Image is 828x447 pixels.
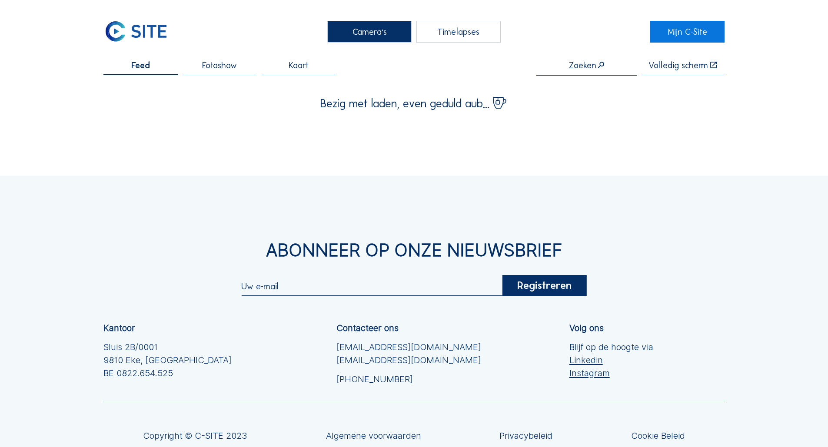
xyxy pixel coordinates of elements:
a: [EMAIL_ADDRESS][DOMAIN_NAME] [336,354,481,367]
input: Uw e-mail [241,281,502,291]
a: [EMAIL_ADDRESS][DOMAIN_NAME] [336,341,481,354]
span: Kaart [289,61,309,70]
div: Copyright © C-SITE 2023 [143,431,247,440]
a: Linkedin [569,354,653,367]
span: Bezig met laden, even geduld aub... [320,98,489,109]
div: Camera's [327,21,412,43]
div: Timelapses [416,21,501,43]
div: Kantoor [103,324,135,332]
div: Registreren [502,275,586,296]
img: C-SITE Logo [103,21,169,43]
div: Abonneer op onze nieuwsbrief [103,241,725,258]
a: [PHONE_NUMBER] [336,373,481,386]
a: Instagram [569,367,653,380]
span: Fotoshow [202,61,237,70]
a: Mijn C-Site [650,21,724,43]
div: Volledig scherm [648,61,708,70]
a: Cookie Beleid [631,431,685,440]
a: Privacybeleid [499,431,552,440]
div: Contacteer ons [336,324,399,332]
span: Feed [131,61,150,70]
div: Volg ons [569,324,604,332]
div: Blijf op de hoogte via [569,341,653,380]
a: Algemene voorwaarden [326,431,421,440]
div: Sluis 2B/0001 9810 Eke, [GEOGRAPHIC_DATA] BE 0822.654.525 [103,341,232,380]
a: C-SITE Logo [103,21,178,43]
